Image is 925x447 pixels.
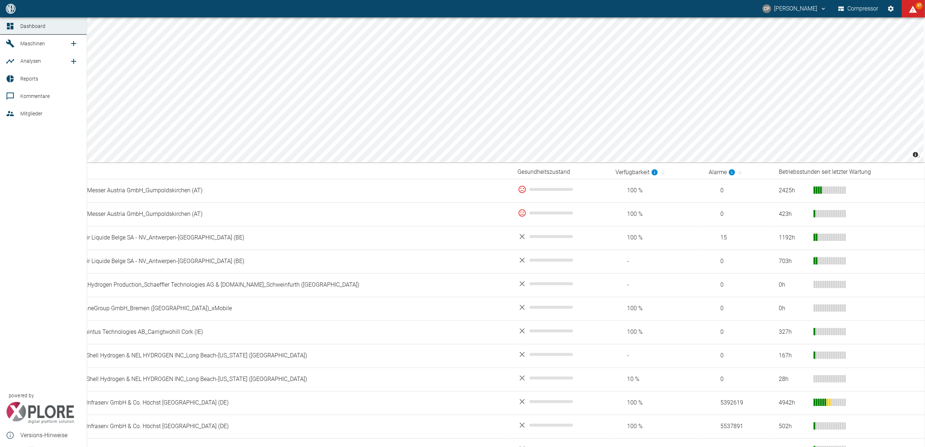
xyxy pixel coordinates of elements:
div: No data [518,232,604,241]
div: No data [518,350,604,359]
button: christoph.palm@neuman-esser.com [761,2,828,15]
button: Compressor [837,2,880,15]
div: 0 % [518,209,604,217]
span: 10 % [615,375,697,384]
div: berechnet für die letzten 7 Tage [709,168,736,177]
div: CP [762,4,771,13]
td: 20.00006_Quintus Technologies AB_Carrigtwohill Cork (IE) [48,320,512,344]
span: 100 % [615,328,697,336]
div: No data [518,374,604,382]
div: berechnet für die letzten 7 Tage [615,168,658,177]
td: 15.0000474_Hydrogen Production_Schaeffler Technologies AG & [DOMAIN_NAME]_Schweinfurth ([GEOGRAPH... [48,273,512,297]
span: 100 % [615,304,697,313]
span: Kommentare [20,93,50,99]
th: Betriebsstunden seit letzter Wartung [773,165,925,179]
span: 5537891 [709,422,767,431]
span: 100 % [615,234,697,242]
div: 2425 h [779,186,808,195]
span: Mitglieder [20,111,42,116]
span: 0 [709,210,767,218]
div: 1192 h [779,234,808,242]
span: 97 [916,2,923,9]
div: No data [518,303,604,312]
div: 4942 h [779,399,808,407]
span: 0 [709,352,767,360]
div: No data [518,327,604,335]
div: 703 h [779,257,808,266]
canvas: Map [20,17,924,163]
span: 100 % [615,186,697,195]
span: 0 [709,186,767,195]
a: new /machines [66,36,81,51]
td: 18.0005_ArianeGroup GmbH_Bremen ([GEOGRAPHIC_DATA])_xMobile [48,297,512,320]
div: No data [518,279,604,288]
span: 100 % [615,399,697,407]
img: logo [5,4,16,13]
span: 0 [709,281,767,289]
span: Dashboard [20,23,45,29]
span: 100 % [615,422,697,431]
div: 423 h [779,210,808,218]
td: 13.0007/2_Air Liquide Belge SA - NV_Antwerpen-[GEOGRAPHIC_DATA] (BE) [48,250,512,273]
span: 15 [709,234,767,242]
td: 02.2294_V7_Messer Austria GmbH_Gumpoldskirchen (AT) [48,179,512,202]
div: No data [518,421,604,430]
td: 20.00008/1_Shell Hydrogen & NEL HYDROGEN INC_Long Beach-[US_STATE] ([GEOGRAPHIC_DATA]) [48,344,512,368]
button: Einstellungen [884,2,897,15]
div: 0 h [779,304,808,313]
div: 0 h [779,281,808,289]
div: 167 h [779,352,808,360]
a: new /analyses/list/0 [66,54,81,69]
span: 0 [709,257,767,266]
span: - [615,257,697,266]
img: Xplore Logo [6,402,74,424]
div: No data [518,397,604,406]
span: - [615,281,697,289]
span: 0 [709,375,767,384]
div: 28 h [779,375,808,384]
div: No data [518,256,604,264]
span: Versions-Hinweise [20,431,81,440]
div: 0 % [518,185,604,194]
span: - [615,352,697,360]
span: 0 [709,304,767,313]
td: 20.00008/2_Shell Hydrogen & NEL HYDROGEN INC_Long Beach-[US_STATE] ([GEOGRAPHIC_DATA]) [48,368,512,391]
div: 327 h [779,328,808,336]
td: 20.00011/2_Infraserv GmbH & Co. Höchst [GEOGRAPHIC_DATA] (DE) [48,415,512,438]
span: Reports [20,76,38,82]
span: powered by [9,392,34,399]
span: Analysen [20,58,41,64]
td: 04.2115_V8_Messer Austria GmbH_Gumpoldskirchen (AT) [48,202,512,226]
td: 20.00011/1_Infraserv GmbH & Co. Höchst [GEOGRAPHIC_DATA] (DE) [48,391,512,415]
div: 502 h [779,422,808,431]
span: 0 [709,328,767,336]
span: 100 % [615,210,697,218]
span: 5392619 [709,399,767,407]
td: 13.0007/1_Air Liquide Belge SA - NV_Antwerpen-[GEOGRAPHIC_DATA] (BE) [48,226,512,250]
span: Maschinen [20,41,45,46]
th: Gesundheitszustand [512,165,610,179]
